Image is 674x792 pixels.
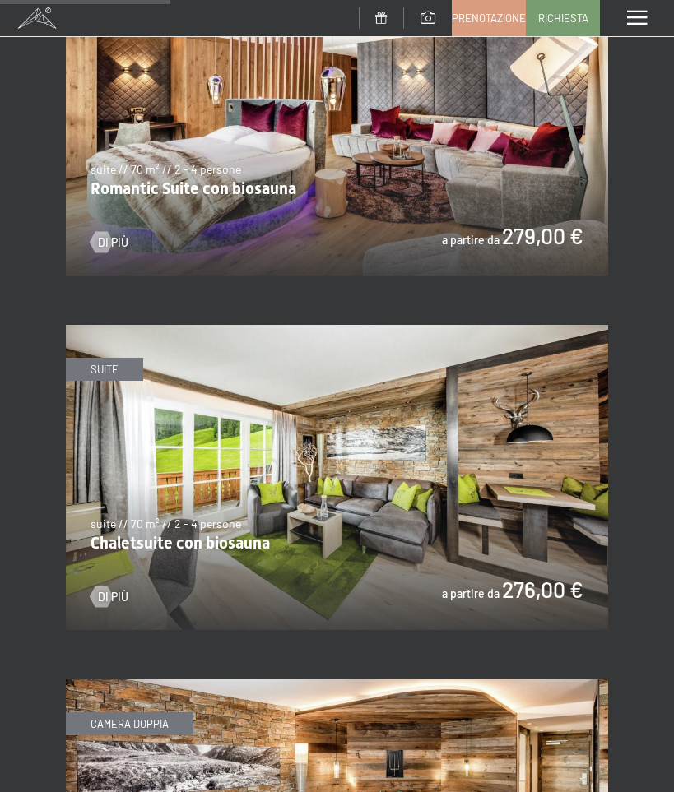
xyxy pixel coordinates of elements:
[66,326,608,336] a: Chaletsuite con biosauna
[91,234,128,251] a: Di più
[66,325,608,630] img: Chaletsuite con biosauna
[453,1,525,35] a: Prenotazione
[66,680,608,690] a: Nature Suite con sauna
[527,1,599,35] a: Richiesta
[98,589,128,605] span: Di più
[538,11,588,25] span: Richiesta
[452,11,526,25] span: Prenotazione
[91,589,128,605] a: Di più
[98,234,128,251] span: Di più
